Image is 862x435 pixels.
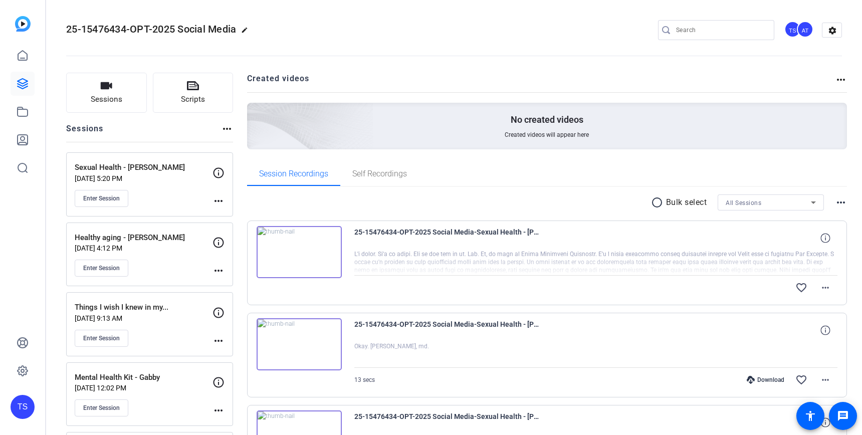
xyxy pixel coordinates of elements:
mat-icon: more_horiz [221,123,233,135]
mat-icon: more_horiz [835,196,847,208]
p: [DATE] 12:02 PM [75,384,212,392]
div: TS [11,395,35,419]
img: thumb-nail [257,318,342,370]
p: Mental Health Kit - Gabby [75,372,212,383]
mat-icon: more_horiz [835,74,847,86]
p: [DATE] 9:13 AM [75,314,212,322]
mat-icon: more_horiz [212,265,225,277]
ngx-avatar: Abraham Turcotte [797,21,814,39]
ngx-avatar: Tilt Studios [784,21,802,39]
img: blue-gradient.svg [15,16,31,32]
span: 25-15476434-OPT-2025 Social Media-Sexual Health - [PERSON_NAME]-[PERSON_NAME]-2025-08-22-09-25-59... [354,226,540,250]
button: Enter Session [75,399,128,416]
div: AT [797,21,813,38]
p: Things I wish I knew in my... [75,302,212,313]
mat-icon: more_horiz [212,404,225,416]
button: Enter Session [75,260,128,277]
div: TS [784,21,801,38]
span: Sessions [91,94,122,105]
mat-icon: favorite_border [795,282,807,294]
span: 13 secs [354,376,375,383]
h2: Created videos [247,73,835,92]
span: Scripts [181,94,205,105]
mat-icon: favorite_border [795,374,807,386]
img: thumb-nail [257,226,342,278]
img: Creted videos background [135,4,374,221]
span: Enter Session [83,194,120,202]
mat-icon: more_horiz [819,282,831,294]
p: [DATE] 5:20 PM [75,174,212,182]
mat-icon: settings [822,23,842,38]
span: Enter Session [83,404,120,412]
span: 25-15476434-OPT-2025 Social Media-Sexual Health - [PERSON_NAME]-[PERSON_NAME]-2025-08-22-09-24-22... [354,318,540,342]
button: Scripts [153,73,234,113]
mat-icon: accessibility [804,410,816,422]
div: Download [742,376,789,384]
p: No created videos [511,114,583,126]
p: Bulk select [666,196,707,208]
mat-icon: more_horiz [819,374,831,386]
span: All Sessions [726,199,761,206]
mat-icon: edit [241,27,253,39]
mat-icon: more_horiz [212,335,225,347]
span: Created videos will appear here [505,131,589,139]
button: Enter Session [75,330,128,347]
button: Sessions [66,73,147,113]
button: Enter Session [75,190,128,207]
span: Enter Session [83,264,120,272]
mat-icon: radio_button_unchecked [651,196,666,208]
p: Healthy aging - [PERSON_NAME] [75,232,212,244]
p: [DATE] 4:12 PM [75,244,212,252]
mat-icon: message [837,410,849,422]
input: Search [676,24,766,36]
span: Session Recordings [259,170,328,178]
h2: Sessions [66,123,104,142]
span: 25-15476434-OPT-2025 Social Media-Sexual Health - [PERSON_NAME]-[PERSON_NAME]-2025-08-22-09-20-26... [354,410,540,434]
span: Enter Session [83,334,120,342]
span: 25-15476434-OPT-2025 Social Media [66,23,236,35]
mat-icon: more_horiz [212,195,225,207]
p: Sexual Health - [PERSON_NAME] [75,162,212,173]
span: Self Recordings [352,170,407,178]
